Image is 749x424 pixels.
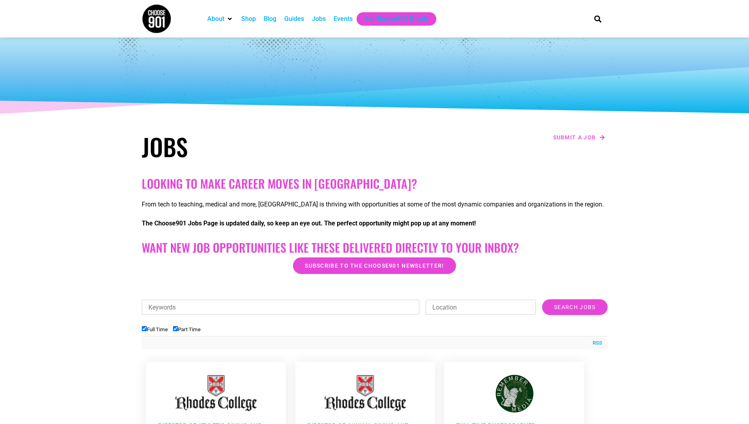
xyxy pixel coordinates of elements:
a: Jobs [312,14,326,24]
span: Submit a job [553,135,596,140]
a: About [207,14,224,24]
div: Search [591,12,604,25]
h2: Want New Job Opportunities like these Delivered Directly to your Inbox? [142,240,608,255]
a: Subscribe to the Choose901 newsletter! [293,257,456,274]
a: Submit a job [551,132,608,143]
input: Location [426,300,536,315]
strong: The Choose901 Jobs Page is updated daily, so keep an eye out. The perfect opportunity might pop u... [142,220,476,227]
div: About [203,12,237,26]
input: Keywords [142,300,420,315]
label: Full Time [142,326,168,332]
input: Full Time [142,326,147,331]
p: From tech to teaching, medical and more, [GEOGRAPHIC_DATA] is thriving with opportunities at some... [142,200,608,209]
h2: Looking to make career moves in [GEOGRAPHIC_DATA]? [142,176,608,191]
a: Shop [241,14,256,24]
input: Part Time [173,326,178,331]
h1: Jobs [142,132,371,161]
a: Guides [284,14,304,24]
a: Events [334,14,353,24]
input: Search Jobs [542,299,607,315]
span: Subscribe to the Choose901 newsletter! [305,263,444,268]
a: Get Choose901 Emails [364,14,428,24]
a: Blog [264,14,276,24]
label: Part Time [173,326,201,332]
a: RSS [589,339,602,347]
nav: Main nav [203,12,581,26]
